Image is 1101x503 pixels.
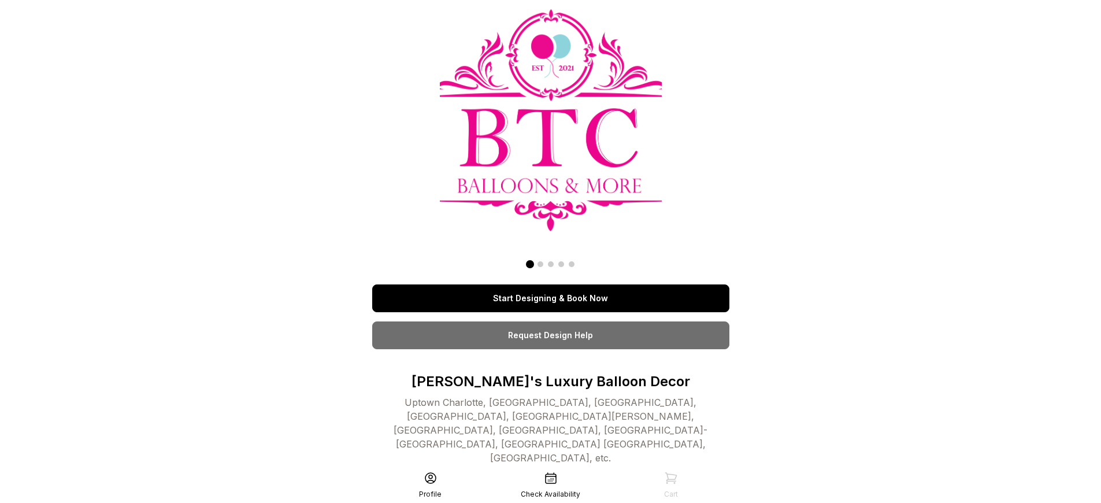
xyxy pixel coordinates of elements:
[372,372,729,391] p: [PERSON_NAME]'s Luxury Balloon Decor
[419,490,442,499] div: Profile
[521,490,580,499] div: Check Availability
[664,490,678,499] div: Cart
[372,321,729,349] a: Request Design Help
[372,284,729,312] a: Start Designing & Book Now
